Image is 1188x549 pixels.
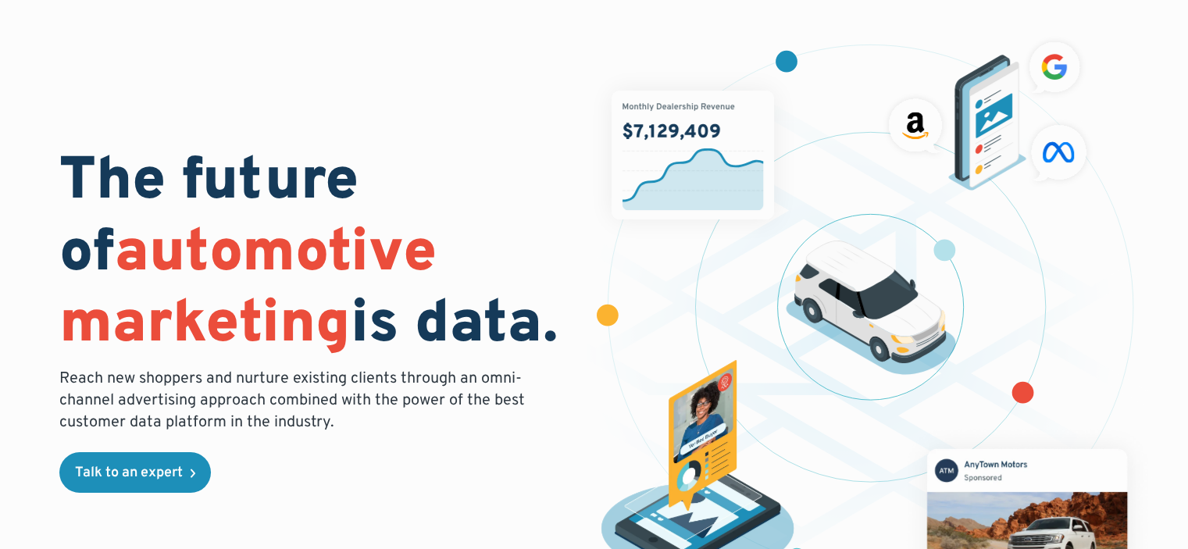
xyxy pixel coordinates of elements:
span: automotive marketing [59,217,437,363]
img: ads on social media and advertising partners [881,34,1093,191]
a: Talk to an expert [59,452,211,493]
img: illustration of a vehicle [786,241,956,375]
div: Talk to an expert [75,466,183,480]
h1: The future of is data. [59,148,575,362]
img: chart showing monthly dealership revenue of $7m [612,91,773,219]
p: Reach new shoppers and nurture existing clients through an omni-channel advertising approach comb... [59,368,534,433]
